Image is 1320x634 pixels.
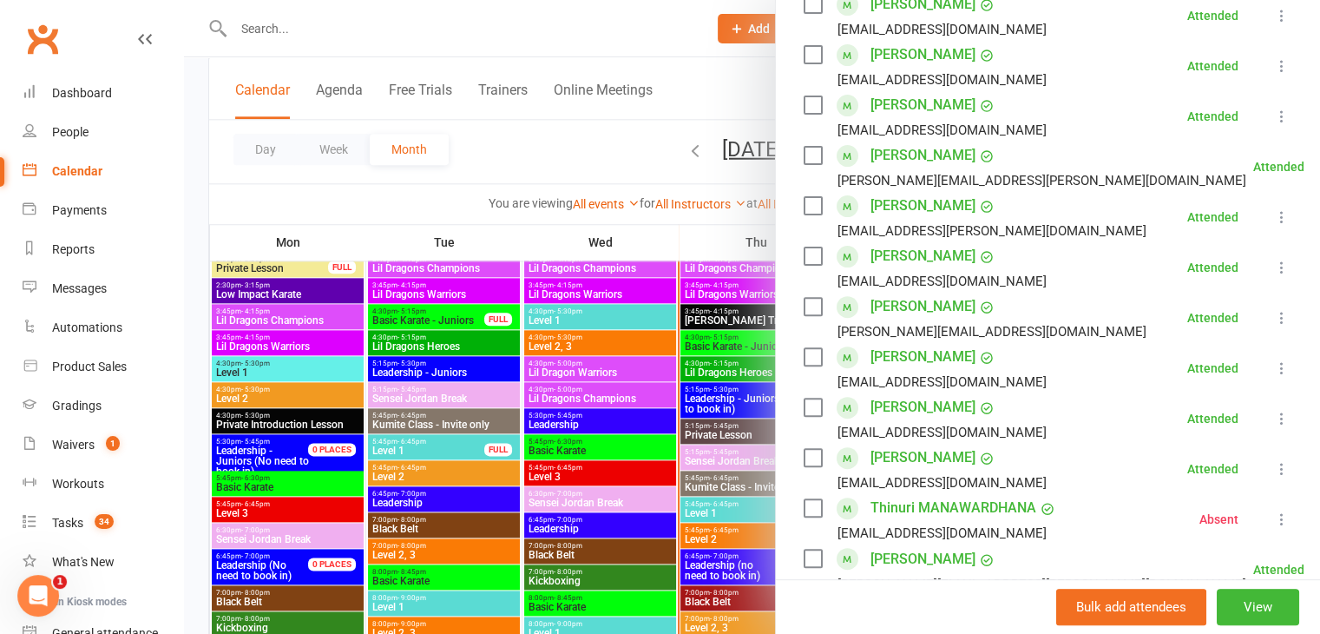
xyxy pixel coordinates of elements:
[23,74,183,113] a: Dashboard
[23,269,183,308] a: Messages
[1217,589,1299,625] button: View
[1187,110,1238,122] div: Attended
[1187,413,1238,425] div: Attended
[52,203,107,217] div: Payments
[52,516,83,530] div: Tasks
[23,426,183,465] a: Waivers 1
[837,169,1246,192] div: [PERSON_NAME][EMAIL_ADDRESS][PERSON_NAME][DOMAIN_NAME]
[53,575,67,589] span: 1
[870,343,975,371] a: [PERSON_NAME]
[52,320,122,334] div: Automations
[870,41,975,69] a: [PERSON_NAME]
[52,164,102,178] div: Calendar
[1187,10,1238,22] div: Attended
[837,220,1146,242] div: [EMAIL_ADDRESS][PERSON_NAME][DOMAIN_NAME]
[23,113,183,152] a: People
[1187,463,1238,475] div: Attended
[870,242,975,270] a: [PERSON_NAME]
[870,293,975,320] a: [PERSON_NAME]
[52,477,104,491] div: Workouts
[106,436,120,451] span: 1
[837,270,1047,293] div: [EMAIL_ADDRESS][DOMAIN_NAME]
[870,494,1036,522] a: Thinuri MANAWARDHANA
[837,472,1047,494] div: [EMAIL_ADDRESS][DOMAIN_NAME]
[52,360,127,373] div: Product Sales
[837,18,1047,41] div: [EMAIL_ADDRESS][DOMAIN_NAME]
[23,543,183,582] a: What's New
[837,320,1146,343] div: [PERSON_NAME][EMAIL_ADDRESS][DOMAIN_NAME]
[23,465,183,504] a: Workouts
[52,86,112,100] div: Dashboard
[837,573,1246,596] div: [PERSON_NAME][EMAIL_ADDRESS][PERSON_NAME][DOMAIN_NAME]
[837,371,1047,393] div: [EMAIL_ADDRESS][DOMAIN_NAME]
[21,17,64,61] a: Clubworx
[23,230,183,269] a: Reports
[870,142,975,169] a: [PERSON_NAME]
[23,152,183,191] a: Calendar
[870,91,975,119] a: [PERSON_NAME]
[837,69,1047,91] div: [EMAIL_ADDRESS][DOMAIN_NAME]
[1187,60,1238,72] div: Attended
[1199,513,1238,525] div: Absent
[23,504,183,543] a: Tasks 34
[52,125,89,139] div: People
[1187,211,1238,223] div: Attended
[52,438,95,452] div: Waivers
[23,386,183,426] a: Gradings
[1187,312,1238,324] div: Attended
[23,191,183,230] a: Payments
[95,514,114,529] span: 34
[17,575,59,617] iframe: Intercom live chat
[1253,161,1304,173] div: Attended
[870,192,975,220] a: [PERSON_NAME]
[870,393,975,421] a: [PERSON_NAME]
[52,555,115,569] div: What's New
[837,522,1047,545] div: [EMAIL_ADDRESS][DOMAIN_NAME]
[1253,564,1304,576] div: Attended
[23,308,183,347] a: Automations
[1187,261,1238,274] div: Attended
[52,399,102,413] div: Gradings
[837,421,1047,444] div: [EMAIL_ADDRESS][DOMAIN_NAME]
[23,347,183,386] a: Product Sales
[870,545,975,573] a: [PERSON_NAME]
[1187,362,1238,374] div: Attended
[837,119,1047,142] div: [EMAIL_ADDRESS][DOMAIN_NAME]
[52,242,95,256] div: Reports
[870,444,975,472] a: [PERSON_NAME]
[52,281,107,295] div: Messages
[1056,589,1206,625] button: Bulk add attendees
